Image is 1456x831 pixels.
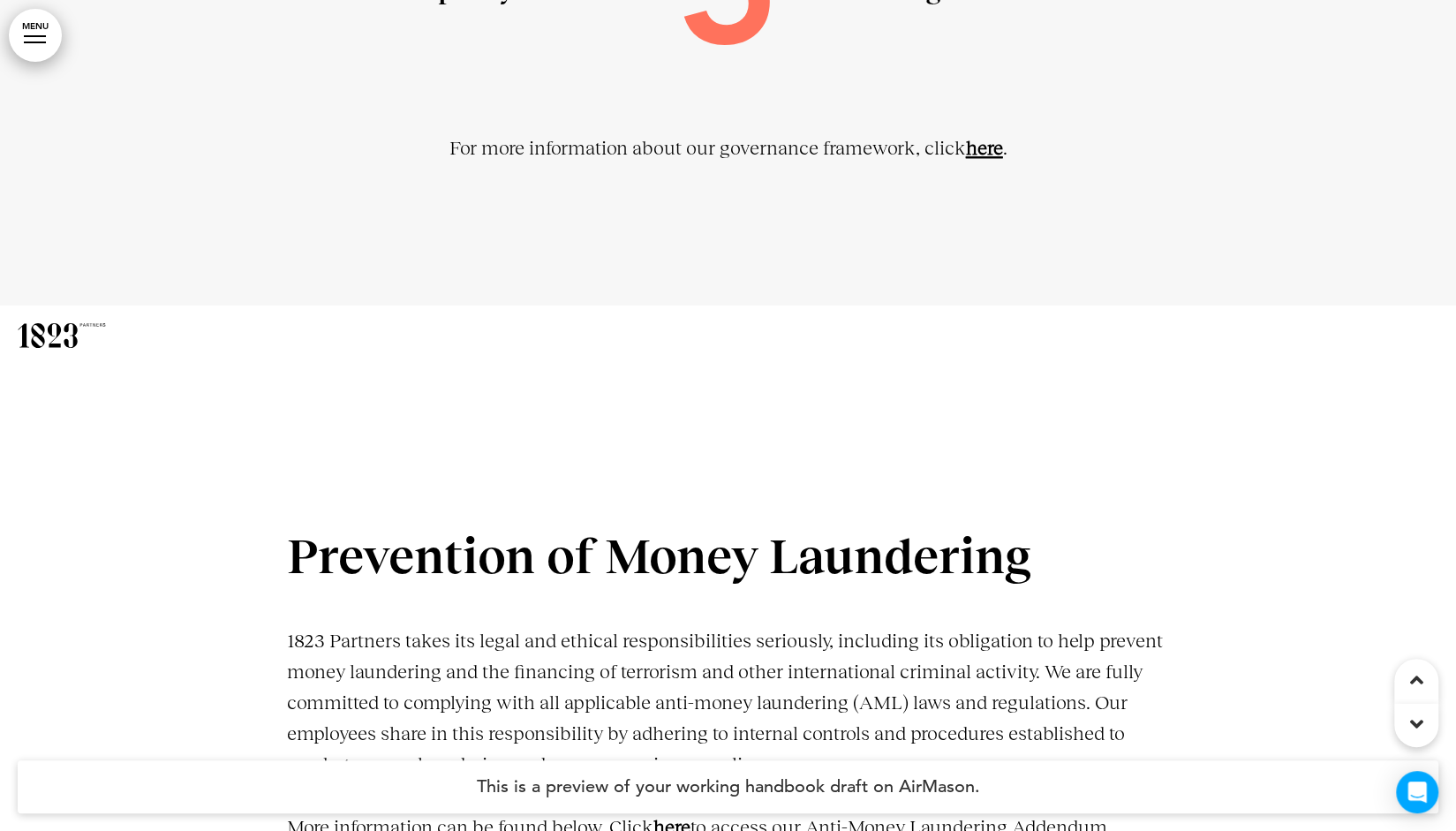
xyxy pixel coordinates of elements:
[966,137,1003,159] a: here
[9,9,62,62] a: MENU
[18,760,1438,813] h4: This is a preview of your working handbook draft on AirMason.
[287,625,1170,781] p: 1823 Partners takes its legal and ethical responsibilities seriously, including its obligation to...
[1396,771,1438,813] div: Open Intercom Messenger
[287,132,1170,163] p: For more information about our governance framework, click .
[287,533,1170,581] h1: Prevention of Money Laundering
